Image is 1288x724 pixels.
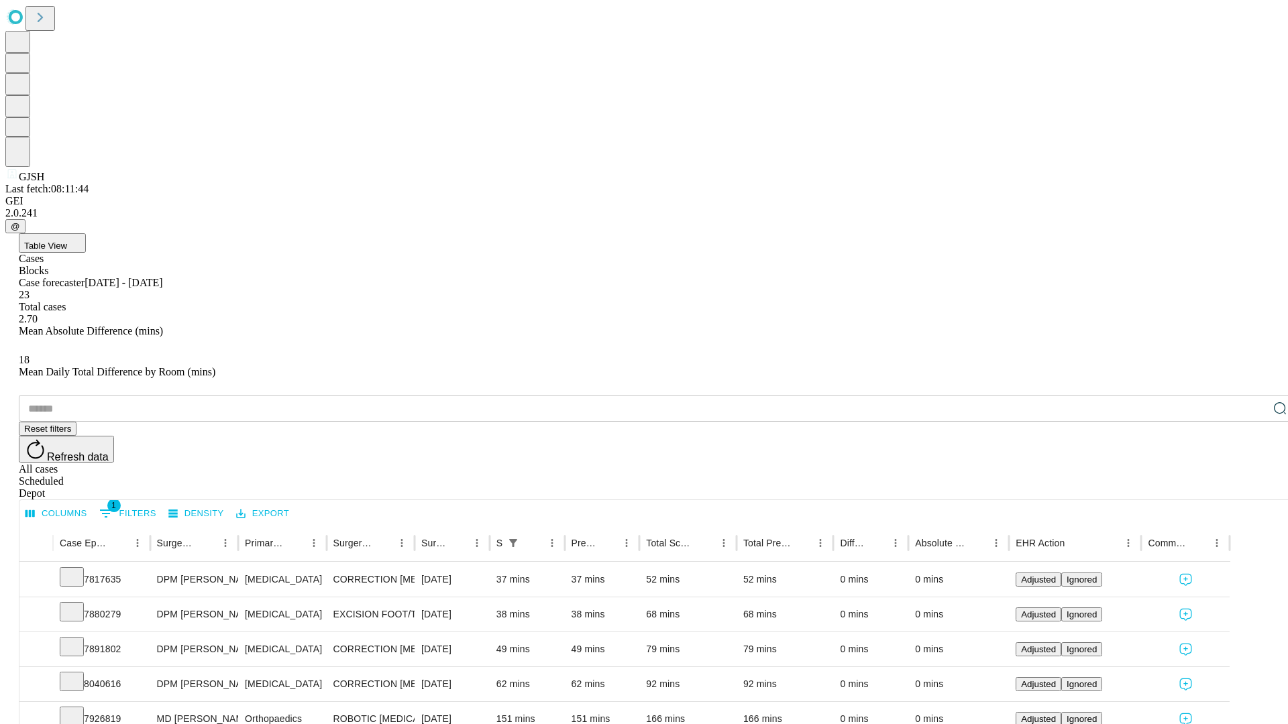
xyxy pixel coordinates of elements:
[496,538,502,548] div: Scheduled In Room Duration
[915,632,1002,666] div: 0 mins
[572,562,633,597] div: 37 mins
[128,534,147,552] button: Menu
[1148,538,1187,548] div: Comments
[714,534,733,552] button: Menu
[333,667,408,701] div: CORRECTION [MEDICAL_DATA], CHIELECTOMY WITHOUT IMPLANT
[743,538,792,548] div: Total Predicted Duration
[968,534,987,552] button: Sort
[504,534,523,552] button: Show filters
[543,534,561,552] button: Menu
[421,538,447,548] div: Surgery Date
[915,538,967,548] div: Absolute Difference
[245,562,319,597] div: [MEDICAL_DATA]
[617,534,636,552] button: Menu
[496,562,558,597] div: 37 mins
[60,538,108,548] div: Case Epic Id
[524,534,543,552] button: Sort
[468,534,486,552] button: Menu
[245,667,319,701] div: [MEDICAL_DATA]
[60,632,144,666] div: 7891802
[867,534,886,552] button: Sort
[743,597,827,631] div: 68 mins
[743,667,827,701] div: 92 mins
[5,219,25,233] button: @
[157,667,231,701] div: DPM [PERSON_NAME] [PERSON_NAME]
[1016,642,1061,656] button: Adjusted
[305,534,323,552] button: Menu
[245,632,319,666] div: [MEDICAL_DATA]
[374,534,392,552] button: Sort
[5,207,1283,219] div: 2.0.241
[1021,714,1056,724] span: Adjusted
[572,597,633,631] div: 38 mins
[47,451,109,463] span: Refresh data
[646,632,730,666] div: 79 mins
[449,534,468,552] button: Sort
[1016,607,1061,621] button: Adjusted
[19,301,66,312] span: Total cases
[157,538,196,548] div: Surgeon Name
[915,667,1002,701] div: 0 mins
[109,534,128,552] button: Sort
[743,562,827,597] div: 52 mins
[1061,572,1102,587] button: Ignored
[1016,572,1061,587] button: Adjusted
[1119,534,1138,552] button: Menu
[1016,677,1061,691] button: Adjusted
[19,366,215,377] span: Mean Daily Total Difference by Room (mins)
[24,424,71,434] span: Reset filters
[26,638,46,662] button: Expand
[333,632,408,666] div: CORRECTION [MEDICAL_DATA], DISTAL [MEDICAL_DATA] [MEDICAL_DATA]
[1066,534,1085,552] button: Sort
[1067,644,1097,654] span: Ignored
[1067,679,1097,689] span: Ignored
[157,632,231,666] div: DPM [PERSON_NAME] [PERSON_NAME]
[26,603,46,627] button: Expand
[216,534,235,552] button: Menu
[19,313,38,324] span: 2.70
[245,597,319,631] div: [MEDICAL_DATA]
[572,667,633,701] div: 62 mins
[840,632,902,666] div: 0 mins
[696,534,714,552] button: Sort
[840,538,866,548] div: Difference
[19,171,44,182] span: GJSH
[646,538,694,548] div: Total Scheduled Duration
[1189,534,1207,552] button: Sort
[96,503,160,524] button: Show filters
[572,538,598,548] div: Predicted In Room Duration
[1067,575,1097,585] span: Ignored
[1207,534,1226,552] button: Menu
[1061,677,1102,691] button: Ignored
[26,568,46,592] button: Expand
[1021,679,1056,689] span: Adjusted
[165,503,227,524] button: Density
[85,277,162,288] span: [DATE] - [DATE]
[1016,538,1065,548] div: EHR Action
[1061,607,1102,621] button: Ignored
[496,667,558,701] div: 62 mins
[886,534,905,552] button: Menu
[421,667,483,701] div: [DATE]
[19,233,86,253] button: Table View
[743,632,827,666] div: 79 mins
[646,597,730,631] div: 68 mins
[5,183,89,194] span: Last fetch: 08:11:44
[421,562,483,597] div: [DATE]
[5,195,1283,207] div: GEI
[1067,609,1097,619] span: Ignored
[1021,575,1056,585] span: Adjusted
[840,597,902,631] div: 0 mins
[286,534,305,552] button: Sort
[496,632,558,666] div: 49 mins
[60,667,144,701] div: 8040616
[11,221,20,231] span: @
[1067,714,1097,724] span: Ignored
[572,632,633,666] div: 49 mins
[392,534,411,552] button: Menu
[22,503,91,524] button: Select columns
[26,673,46,697] button: Expand
[107,499,121,512] span: 1
[245,538,284,548] div: Primary Service
[915,562,1002,597] div: 0 mins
